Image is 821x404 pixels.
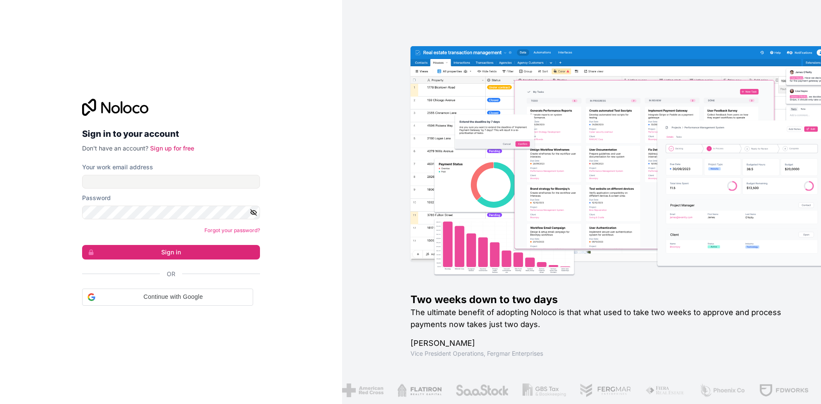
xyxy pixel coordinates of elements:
[82,289,253,306] div: Continue with Google
[342,383,384,397] img: /assets/american-red-cross-BAupjrZR.png
[455,383,509,397] img: /assets/saastock-C6Zbiodz.png
[82,206,260,219] input: Password
[167,270,175,278] span: Or
[82,144,148,152] span: Don't have an account?
[699,383,745,397] img: /assets/phoenix-BREaitsQ.png
[82,194,111,202] label: Password
[150,144,194,152] a: Sign up for free
[645,383,685,397] img: /assets/fiera-fwj2N5v4.png
[410,349,794,358] h1: Vice President Operations , Fergmar Enterprises
[397,383,442,397] img: /assets/flatiron-C8eUkumj.png
[82,163,153,171] label: Your work email address
[204,227,260,233] a: Forgot your password?
[82,245,260,260] button: Sign in
[99,292,248,301] span: Continue with Google
[410,337,794,349] h1: [PERSON_NAME]
[82,126,260,142] h2: Sign in to your account
[410,307,794,330] h2: The ultimate benefit of adopting Noloco is that what used to take two weeks to approve and proces...
[523,383,566,397] img: /assets/gbstax-C-GtDUiK.png
[82,175,260,189] input: Email address
[759,383,809,397] img: /assets/fdworks-Bi04fVtw.png
[410,293,794,307] h1: Two weeks down to two days
[579,383,632,397] img: /assets/fergmar-CudnrXN5.png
